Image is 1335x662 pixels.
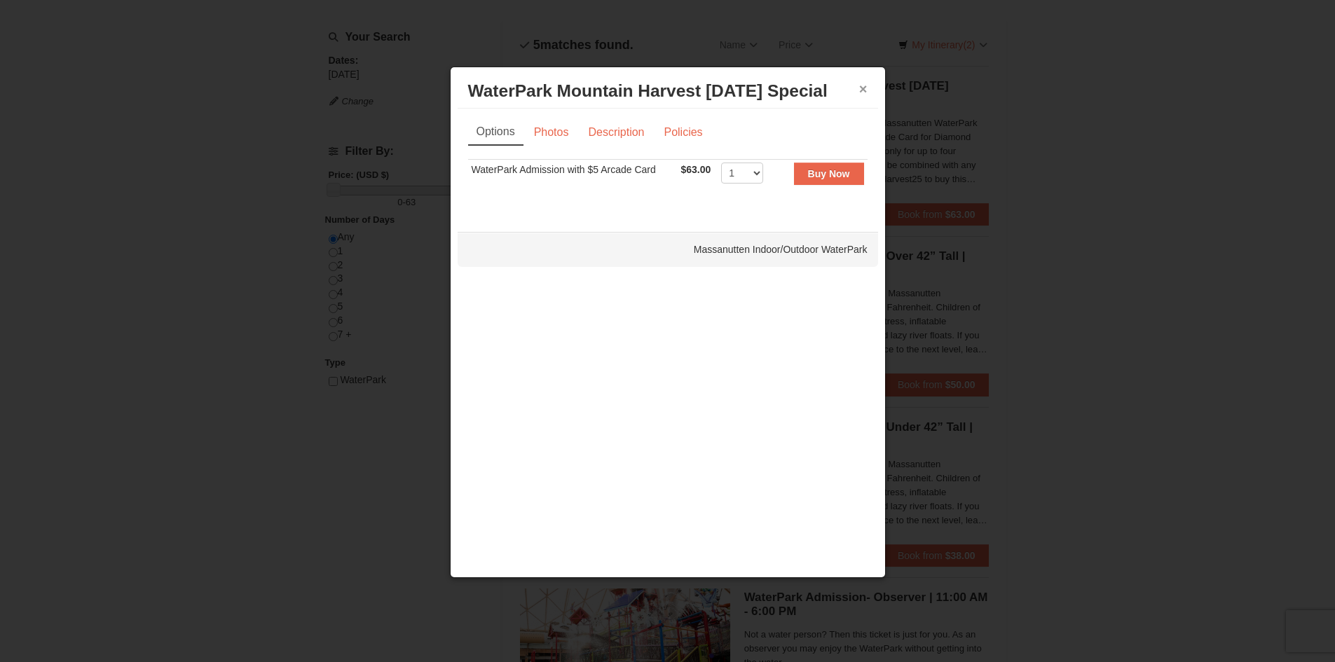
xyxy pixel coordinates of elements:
[458,232,878,267] div: Massanutten Indoor/Outdoor WaterPark
[808,168,850,179] strong: Buy Now
[468,159,678,193] td: WaterPark Admission with $5 Arcade Card
[468,81,868,102] h3: WaterPark Mountain Harvest [DATE] Special
[579,119,653,146] a: Description
[859,82,868,96] button: ×
[525,119,578,146] a: Photos
[680,164,711,175] span: $63.00
[468,119,523,146] a: Options
[655,119,711,146] a: Policies
[794,163,864,185] button: Buy Now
